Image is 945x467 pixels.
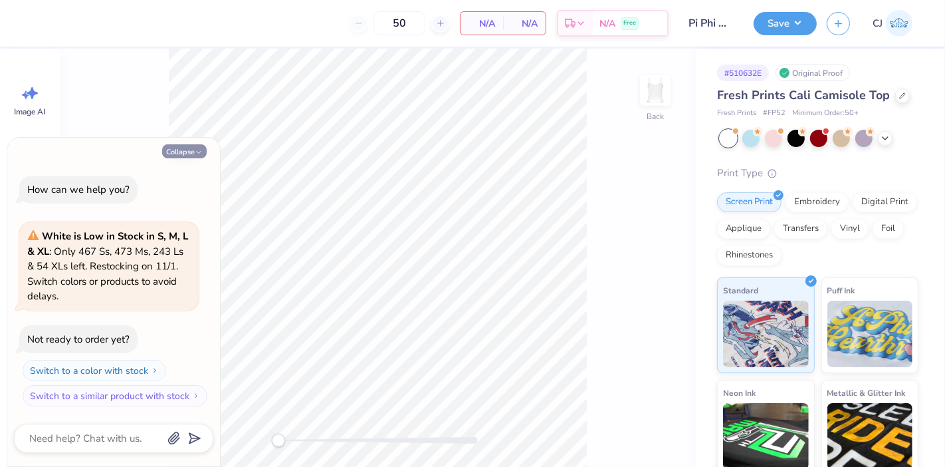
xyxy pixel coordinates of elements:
[873,219,904,239] div: Foil
[27,183,130,196] div: How can we help you?
[162,144,207,158] button: Collapse
[792,108,859,119] span: Minimum Order: 50 +
[623,19,636,28] span: Free
[873,16,883,31] span: CJ
[15,106,46,117] span: Image AI
[717,245,782,265] div: Rhinestones
[151,367,159,375] img: Switch to a color with stock
[23,385,207,406] button: Switch to a similar product with stock
[679,10,744,37] input: Untitled Design
[786,192,849,212] div: Embroidery
[827,301,913,367] img: Puff Ink
[717,87,890,103] span: Fresh Prints Cali Camisole Top
[827,386,906,400] span: Metallic & Glitter Ink
[717,192,782,212] div: Screen Print
[831,219,869,239] div: Vinyl
[723,283,758,297] span: Standard
[599,17,615,31] span: N/A
[886,10,912,37] img: Carljude Jashper Liwanag
[717,166,918,181] div: Print Type
[647,110,664,122] div: Back
[23,360,166,381] button: Switch to a color with stock
[373,11,425,35] input: – –
[27,230,188,258] strong: White is Low in Stock in S, M, L & XL
[723,301,809,367] img: Standard
[27,230,188,303] span: : Only 467 Ss, 473 Ms, 243 Ls & 54 XLs left. Restocking on 11/1. Switch colors or products to avo...
[763,108,786,119] span: # FP52
[717,108,756,119] span: Fresh Prints
[853,192,917,212] div: Digital Print
[717,65,769,81] div: # 510632E
[642,77,669,104] img: Back
[511,17,538,31] span: N/A
[469,17,495,31] span: N/A
[27,333,130,346] div: Not ready to order yet?
[827,283,855,297] span: Puff Ink
[192,392,200,400] img: Switch to a similar product with stock
[723,386,756,400] span: Neon Ink
[754,12,817,35] button: Save
[717,219,770,239] div: Applique
[272,434,285,447] div: Accessibility label
[867,10,918,37] a: CJ
[774,219,827,239] div: Transfers
[776,65,850,81] div: Original Proof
